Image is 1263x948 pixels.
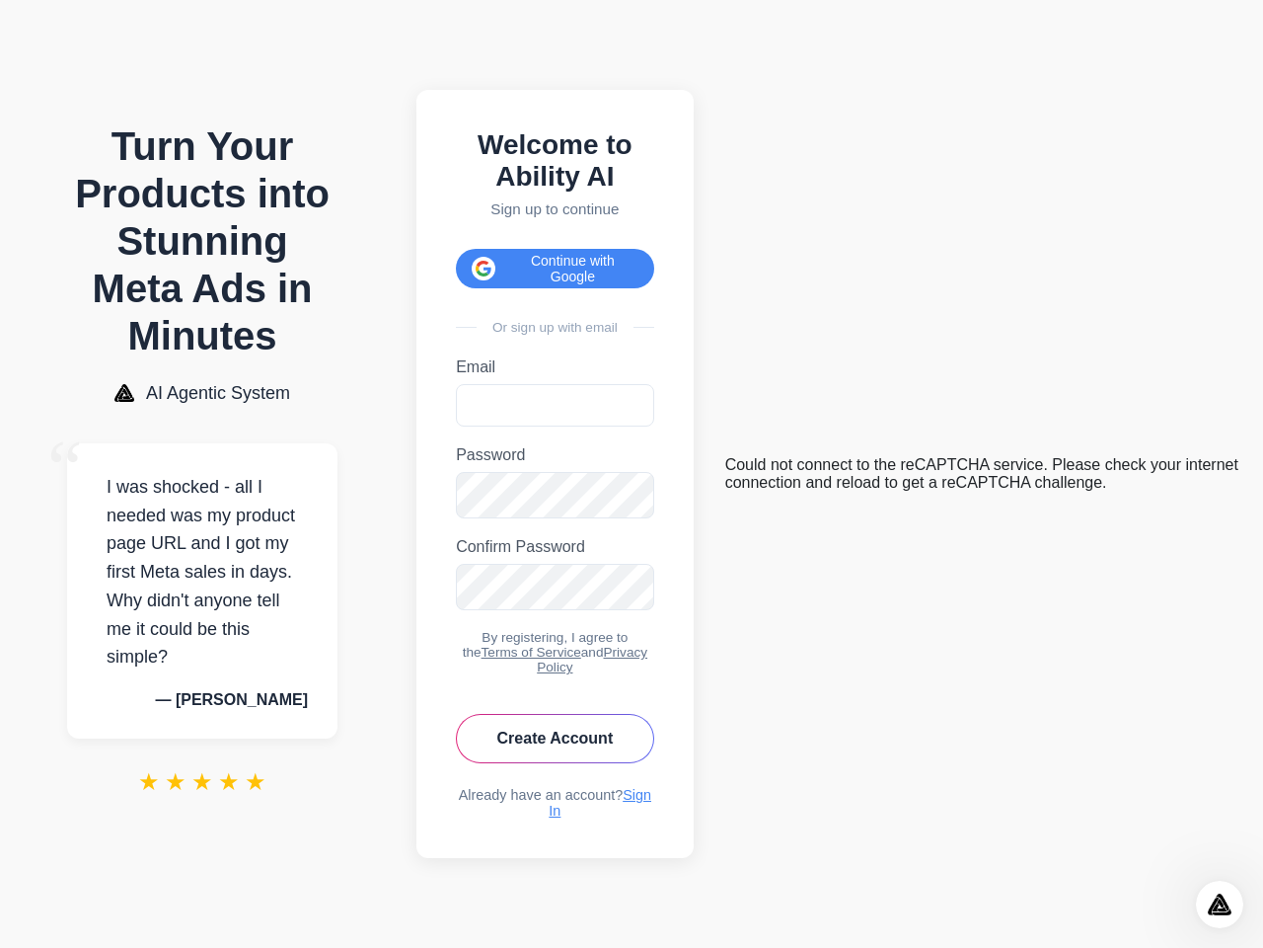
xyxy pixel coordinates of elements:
button: Continue with Google [456,249,654,288]
div: Could not connect to the reCAPTCHA service. Please check your internet connection and reload to g... [725,456,1243,492]
span: ★ [245,768,266,796]
span: AI Agentic System [146,383,290,404]
a: Terms of Service [482,645,581,660]
img: AI Agentic System Logo [114,384,134,402]
span: ★ [218,768,240,796]
div: Already have an account? [456,787,654,819]
p: Sign up to continue [456,200,654,217]
span: ★ [165,768,186,796]
label: Confirm Password [456,538,654,556]
p: I was shocked - all I needed was my product page URL and I got my first Meta sales in days. Why d... [97,473,308,672]
a: Sign In [549,787,651,819]
div: Or sign up with email [456,320,654,335]
iframe: Intercom live chat [1196,881,1243,928]
label: Password [456,446,654,464]
h2: Welcome to Ability AI [456,129,654,193]
span: “ [47,424,83,513]
label: Email [456,358,654,376]
button: Create Account [456,714,654,763]
a: Privacy Policy [537,645,647,674]
div: By registering, I agree to the and [456,630,654,674]
span: ★ [138,768,160,796]
h1: Turn Your Products into Stunning Meta Ads in Minutes [67,122,337,359]
span: ★ [191,768,213,796]
p: — [PERSON_NAME] [97,691,308,709]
